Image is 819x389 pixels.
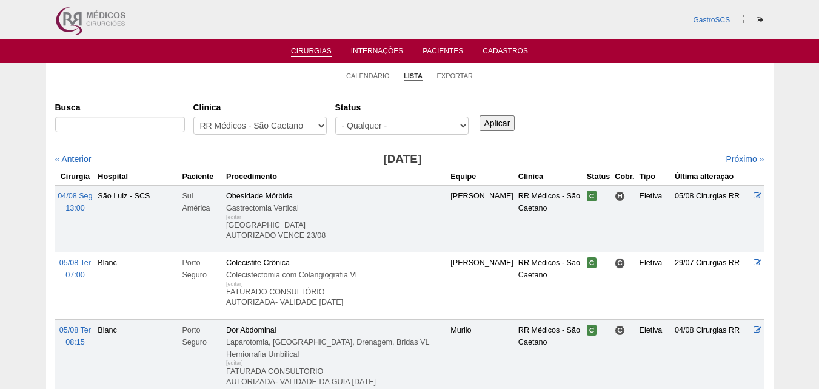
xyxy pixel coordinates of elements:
[672,185,752,252] td: 05/08 Cirurgias RR
[672,168,752,186] th: Última alteração
[226,287,446,308] p: FATURADO CONSULTÓRIO AUTORIZADA- VALIDADE [DATE]
[754,192,761,200] a: Editar
[612,168,637,186] th: Cobr.
[351,47,404,59] a: Internações
[55,154,92,164] a: « Anterior
[637,185,672,252] td: Eletiva
[226,269,446,281] div: Colecistectomia com Colangiografia VL
[226,348,446,360] div: Herniorrafia Umbilical
[58,192,92,200] span: 04/08 Seg
[182,324,221,348] div: Porto Seguro
[95,185,179,252] td: São Luiz - SCS
[59,326,91,347] a: 05/08 Ter 08:15
[615,325,625,336] span: Consultório
[448,168,516,186] th: Equipe
[672,252,752,319] td: 29/07 Cirurgias RR
[587,325,597,336] span: Confirmada
[65,271,85,279] span: 07:00
[637,168,672,186] th: Tipo
[55,117,185,132] input: Digite os termos que você deseja procurar.
[59,326,91,334] span: 05/08 Ter
[436,72,473,80] a: Exportar
[335,101,469,113] label: Status
[448,185,516,252] td: [PERSON_NAME]
[226,278,243,290] div: [editar]
[615,191,625,201] span: Hospital
[291,47,332,57] a: Cirurgias
[480,115,515,131] input: Aplicar
[757,16,763,24] i: Sair
[726,154,764,164] a: Próximo »
[516,185,584,252] td: RR Médicos - São Caetano
[587,191,597,201] span: Confirmada
[95,168,179,186] th: Hospital
[226,220,446,241] p: [GEOGRAPHIC_DATA] AUTORIZADO VENCE 23/08
[516,168,584,186] th: Clínica
[615,258,625,268] span: Consultório
[423,47,463,59] a: Pacientes
[346,72,390,80] a: Calendário
[58,192,92,212] a: 04/08 Seg 13:00
[754,259,761,267] a: Editar
[55,101,185,113] label: Busca
[516,252,584,319] td: RR Médicos - São Caetano
[65,204,85,212] span: 13:00
[226,357,243,369] div: [editar]
[224,185,448,252] td: Obesidade Mórbida
[224,252,448,319] td: Colecistite Crônica
[95,252,179,319] td: Blanc
[483,47,528,59] a: Cadastros
[179,168,224,186] th: Paciente
[754,326,761,334] a: Editar
[226,336,446,348] div: Laparotomia, [GEOGRAPHIC_DATA], Drenagem, Bridas VL
[584,168,613,186] th: Status
[226,202,446,214] div: Gastrectomia Vertical
[193,101,327,113] label: Clínica
[182,190,221,214] div: Sul América
[224,168,448,186] th: Procedimento
[226,211,243,223] div: [editar]
[59,259,91,267] span: 05/08 Ter
[448,252,516,319] td: [PERSON_NAME]
[587,257,597,268] span: Confirmada
[404,72,423,81] a: Lista
[693,16,730,24] a: GastroSCS
[225,151,580,168] h3: [DATE]
[59,259,91,279] a: 05/08 Ter 07:00
[637,252,672,319] td: Eletiva
[65,338,85,347] span: 08:15
[55,168,96,186] th: Cirurgia
[182,257,221,281] div: Porto Seguro
[226,367,446,387] p: FATURADA CONSULTORIO AUTORIZADA- VALIDADE DA GUIA [DATE]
